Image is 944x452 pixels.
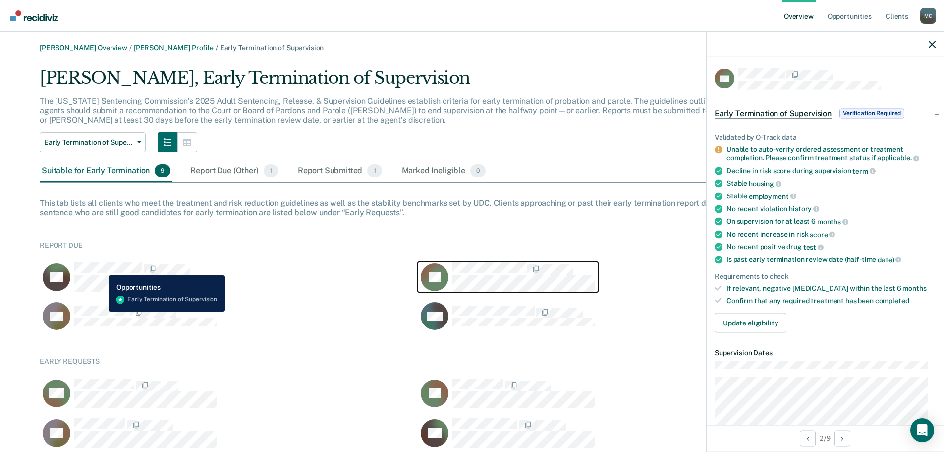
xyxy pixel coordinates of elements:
div: Requirements to check [715,272,936,280]
span: completed [875,297,909,305]
span: history [789,205,819,213]
span: / [127,44,134,52]
div: Decline in risk score during supervision [726,166,936,175]
a: [PERSON_NAME] Profile [134,44,214,52]
button: Next Opportunity [834,430,850,446]
div: Stable [726,192,936,200]
span: date) [878,256,901,263]
dt: Supervision Dates [715,348,936,357]
div: 2 / 9 [707,425,944,451]
span: 1 [264,164,278,177]
div: No recent increase in risk [726,230,936,239]
span: housing [749,180,781,188]
div: No recent positive drug [726,243,936,252]
div: Marked Ineligible [400,160,488,182]
button: Previous Opportunity [800,430,816,446]
span: Early Termination of Supervision [715,108,832,118]
div: CaseloadOpportunityCell-257262 [418,262,796,302]
div: Confirm that any required treatment has been [726,297,936,305]
span: months [902,284,926,292]
span: Early Termination of Supervision [44,138,133,147]
img: Recidiviz [10,10,58,21]
div: Validated by O-Track data [715,133,936,141]
span: 0 [470,164,486,177]
div: Early Requests [40,357,904,370]
div: Report Submitted [296,160,384,182]
div: If relevant, negative [MEDICAL_DATA] within the last 6 [726,284,936,293]
div: On supervision for at least 6 [726,217,936,226]
div: Report Due [40,241,904,254]
div: Stable [726,179,936,188]
div: Unable to auto-verify ordered assessment or treatment completion. Please confirm treatment status... [726,145,936,162]
div: CaseloadOpportunityCell-156012 [40,378,418,418]
span: employment [749,192,796,200]
span: / [214,44,220,52]
div: CaseloadOpportunityCell-236520 [418,378,796,418]
div: Is past early termination review date (half-time [726,255,936,264]
div: M C [920,8,936,24]
a: [PERSON_NAME] Overview [40,44,127,52]
div: CaseloadOpportunityCell-255030 [40,262,418,302]
div: No recent violation [726,204,936,213]
button: Update eligibility [715,313,786,332]
span: 1 [367,164,382,177]
span: score [810,230,835,238]
div: Open Intercom Messenger [910,418,934,442]
span: 9 [155,164,170,177]
div: This tab lists all clients who meet the treatment and risk reduction guidelines as well as the st... [40,198,904,217]
span: test [803,243,824,251]
span: term [852,167,875,175]
span: Early Termination of Supervision [220,44,324,52]
div: CaseloadOpportunityCell-259675 [40,302,418,341]
p: The [US_STATE] Sentencing Commission’s 2025 Adult Sentencing, Release, & Supervision Guidelines e... [40,96,745,125]
button: Profile dropdown button [920,8,936,24]
div: CaseloadOpportunityCell-263343 [418,302,796,341]
span: Verification Required [839,108,904,118]
div: Suitable for Early Termination [40,160,172,182]
div: Early Termination of SupervisionVerification Required [707,97,944,129]
span: months [817,217,848,225]
div: [PERSON_NAME], Early Termination of Supervision [40,68,748,96]
div: Report Due (Other) [188,160,279,182]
